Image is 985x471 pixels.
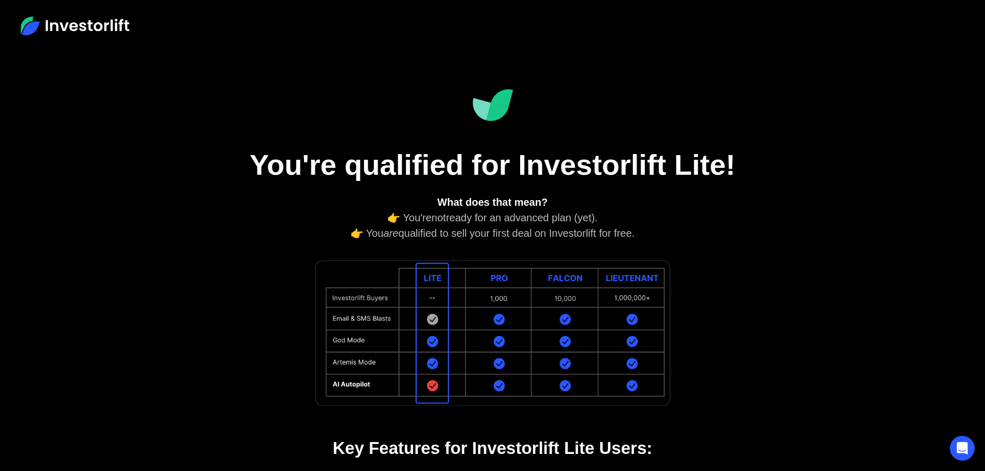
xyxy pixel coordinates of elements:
div: 👉 You're ready for an advanced plan (yet). 👉 You qualified to sell your first deal on Investorlif... [270,194,715,241]
div: Open Intercom Messenger [950,436,975,461]
img: Investorlift Dashboard [472,89,513,121]
strong: What does that mean? [437,196,548,208]
strong: Key Features for Investorlift Lite Users: [332,438,652,458]
em: are [384,227,399,239]
h1: You're qualified for Investorlift Lite! [234,147,751,182]
em: not [432,212,446,223]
